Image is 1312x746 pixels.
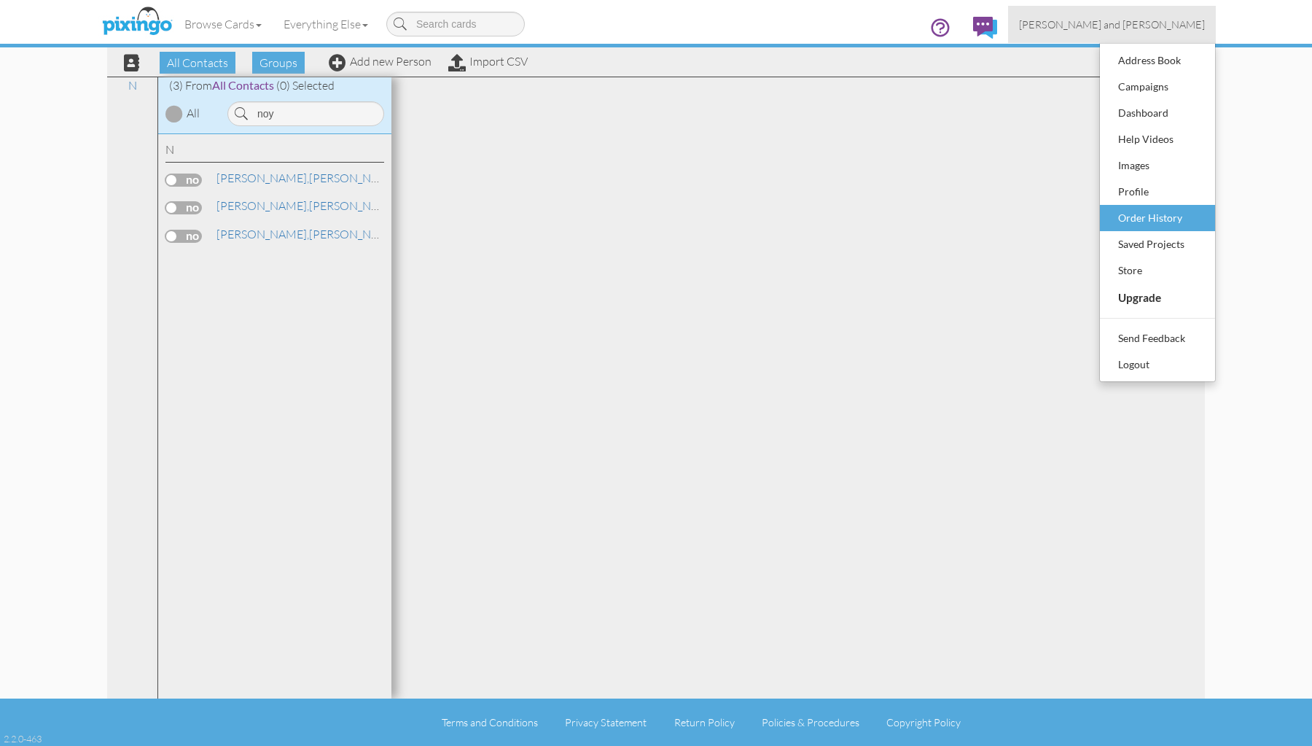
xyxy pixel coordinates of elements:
a: Order History [1100,205,1215,231]
div: Images [1114,155,1200,176]
a: Return Policy [674,716,735,728]
div: Profile [1114,181,1200,203]
a: Terms and Conditions [442,716,538,728]
img: comments.svg [973,17,997,39]
div: (3) From [158,77,391,94]
a: Profile [1100,179,1215,205]
div: All [187,105,200,122]
img: pixingo logo [98,4,176,40]
a: Saved Projects [1100,231,1215,257]
span: [PERSON_NAME], [216,198,309,213]
a: Campaigns [1100,74,1215,100]
a: Everything Else [273,6,379,42]
input: Search cards [386,12,525,36]
div: Help Videos [1114,128,1200,150]
a: Send Feedback [1100,325,1215,351]
a: Upgrade [1100,284,1215,311]
span: [PERSON_NAME], [216,227,309,241]
div: N [165,141,384,163]
a: Images [1100,152,1215,179]
a: Import CSV [448,54,528,69]
a: Privacy Statement [565,716,647,728]
span: Groups [252,52,305,74]
div: Dashboard [1114,102,1200,124]
a: Add new Person [329,54,432,69]
a: [PERSON_NAME] and [PERSON_NAME] [1008,6,1216,43]
span: All Contacts [212,78,274,92]
div: Saved Projects [1114,233,1200,255]
a: Policies & Procedures [762,716,859,728]
div: Send Feedback [1114,327,1200,349]
div: Address Book [1114,50,1200,71]
div: Upgrade [1114,286,1200,309]
span: [PERSON_NAME] and [PERSON_NAME] [1019,18,1205,31]
span: All Contacts [160,52,235,74]
a: [PERSON_NAME] and [PERSON_NAME] [215,225,516,243]
span: [PERSON_NAME], [216,171,309,185]
a: Store [1100,257,1215,284]
div: Campaigns [1114,76,1200,98]
div: 2.2.0-463 [4,732,42,745]
a: [PERSON_NAME] [215,169,401,187]
a: Browse Cards [173,6,273,42]
a: Address Book [1100,47,1215,74]
div: Logout [1114,354,1200,376]
a: Copyright Policy [886,716,961,728]
a: [PERSON_NAME] [215,197,401,214]
a: N [121,77,144,94]
a: Help Videos [1100,126,1215,152]
span: (0) Selected [276,78,335,93]
div: Order History [1114,207,1200,229]
a: Dashboard [1100,100,1215,126]
a: Logout [1100,351,1215,378]
div: Store [1114,260,1200,281]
